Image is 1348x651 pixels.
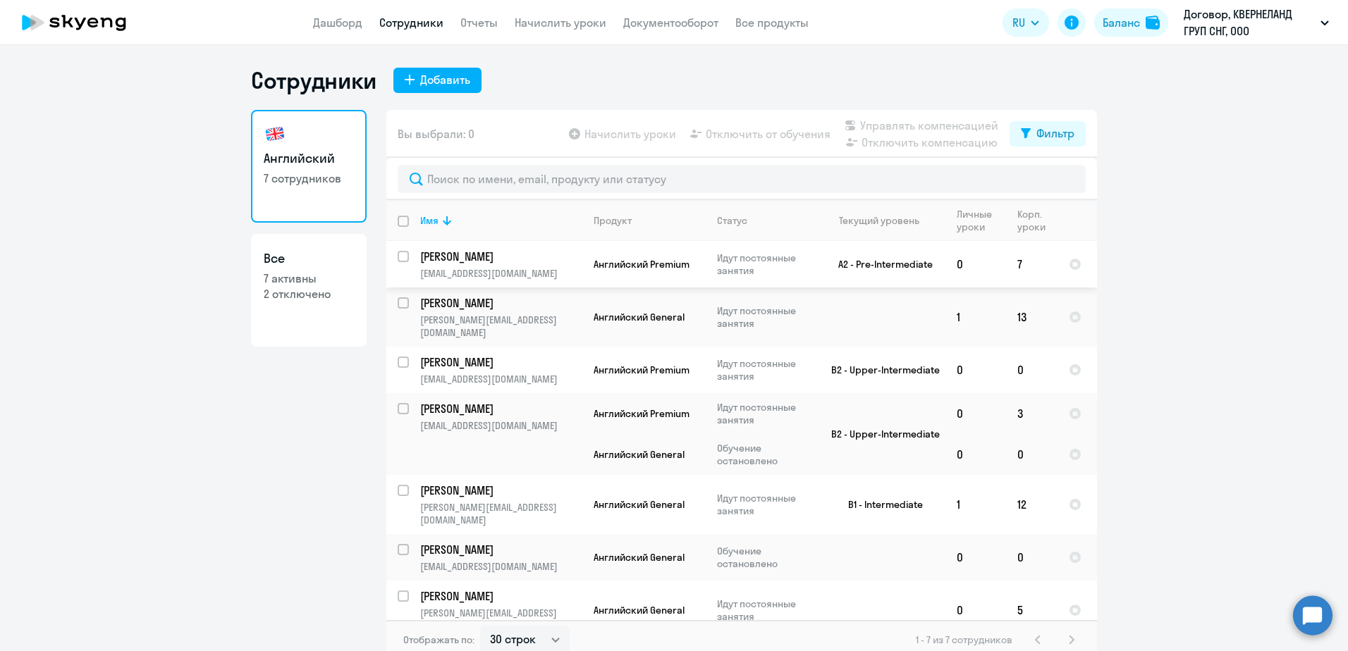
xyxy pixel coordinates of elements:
p: [PERSON_NAME] [420,483,580,498]
td: 7 [1006,241,1058,287]
button: Договор, КВЕРНЕЛАНД ГРУП СНГ, ООО [1177,6,1336,39]
div: Фильтр [1036,125,1074,142]
a: Отчеты [460,15,498,30]
a: Дашборд [313,15,362,30]
p: [PERSON_NAME][EMAIL_ADDRESS][DOMAIN_NAME] [420,314,582,339]
td: 1 [945,287,1006,347]
div: Баланс [1103,14,1140,31]
h1: Сотрудники [251,66,376,94]
p: [PERSON_NAME] [420,295,580,311]
td: B2 - Upper-Intermediate [814,393,945,475]
div: Имя [420,214,582,227]
p: Идут постоянные занятия [717,252,814,277]
span: Английский General [594,498,685,511]
p: Идут постоянные занятия [717,597,814,623]
p: [PERSON_NAME] [420,354,580,370]
span: Английский General [594,551,685,564]
td: 0 [945,581,1006,640]
p: Идут постоянные занятия [717,304,814,330]
p: [PERSON_NAME] [420,542,580,557]
button: RU [1003,8,1049,37]
td: 12 [1006,475,1058,534]
img: balance [1146,15,1160,30]
button: Балансbalance [1094,8,1168,37]
a: Все продукты [735,15,809,30]
p: [PERSON_NAME][EMAIL_ADDRESS][DOMAIN_NAME] [420,607,582,632]
p: Договор, КВЕРНЕЛАНД ГРУП СНГ, ООО [1184,6,1315,39]
div: Имя [420,214,439,227]
td: 0 [1006,347,1058,393]
div: Текущий уровень [826,214,945,227]
button: Добавить [393,68,482,93]
span: 1 - 7 из 7 сотрудников [916,633,1012,646]
p: [EMAIL_ADDRESS][DOMAIN_NAME] [420,267,582,280]
a: [PERSON_NAME] [420,483,582,498]
a: [PERSON_NAME] [420,249,582,264]
td: B2 - Upper-Intermediate [814,347,945,393]
span: Английский General [594,604,685,616]
td: B1 - Intermediate [814,475,945,534]
div: Текущий уровень [839,214,919,227]
span: Вы выбрали: 0 [398,125,474,142]
span: Отображать по: [403,633,474,646]
div: Личные уроки [957,208,1005,233]
td: 0 [945,534,1006,581]
span: Английский Premium [594,258,690,271]
div: Корп. уроки [1017,208,1057,233]
td: 0 [1006,434,1058,475]
td: 1 [945,475,1006,534]
a: [PERSON_NAME] [420,401,582,416]
p: Обучение остановлено [717,442,814,467]
p: Идут постоянные занятия [717,401,814,426]
p: 7 сотрудников [264,170,354,186]
a: Начислить уроки [515,15,606,30]
p: Идут постоянные занятия [717,357,814,383]
div: Статус [717,214,747,227]
span: Английский General [594,448,685,461]
span: RU [1012,14,1025,31]
td: 13 [1006,287,1058,347]
span: Английский Premium [594,407,690,420]
a: [PERSON_NAME] [420,295,582,311]
h3: Все [264,249,354,268]
td: 3 [1006,393,1058,434]
a: Английский7 сотрудников [251,110,367,223]
div: Добавить [420,71,470,88]
img: english [264,123,286,145]
td: 0 [1006,534,1058,581]
a: Документооборот [623,15,718,30]
td: 0 [945,241,1006,287]
td: 5 [1006,581,1058,640]
input: Поиск по имени, email, продукту или статусу [398,165,1086,193]
p: [EMAIL_ADDRESS][DOMAIN_NAME] [420,419,582,432]
p: 7 активны [264,271,354,286]
p: [PERSON_NAME] [420,249,580,264]
span: Английский General [594,311,685,323]
td: 0 [945,434,1006,475]
a: Все7 активны2 отключено [251,234,367,347]
p: [EMAIL_ADDRESS][DOMAIN_NAME] [420,560,582,573]
p: Обучение остановлено [717,545,814,570]
span: Английский Premium [594,364,690,376]
p: [PERSON_NAME][EMAIL_ADDRESS][DOMAIN_NAME] [420,501,582,526]
a: Сотрудники [379,15,443,30]
td: A2 - Pre-Intermediate [814,241,945,287]
p: [PERSON_NAME] [420,401,580,416]
a: [PERSON_NAME] [420,542,582,557]
p: 2 отключено [264,286,354,302]
a: [PERSON_NAME] [420,354,582,370]
button: Фильтр [1010,121,1086,147]
div: Продукт [594,214,632,227]
a: [PERSON_NAME] [420,588,582,604]
p: [PERSON_NAME] [420,588,580,604]
td: 0 [945,393,1006,434]
h3: Английский [264,149,354,168]
td: 0 [945,347,1006,393]
p: Идут постоянные занятия [717,492,814,517]
p: [EMAIL_ADDRESS][DOMAIN_NAME] [420,373,582,385]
